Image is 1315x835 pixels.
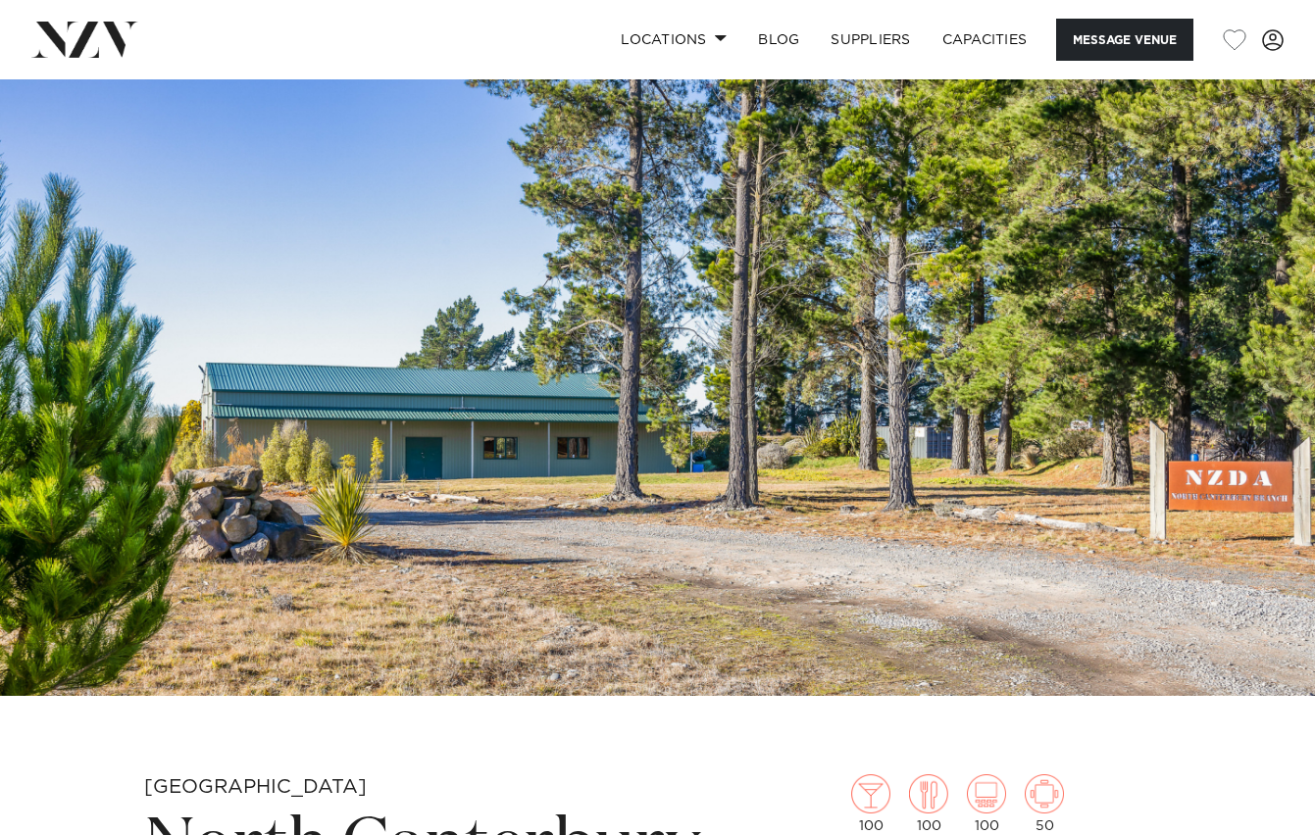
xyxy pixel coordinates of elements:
div: 100 [909,774,948,833]
small: [GEOGRAPHIC_DATA] [144,777,367,797]
a: SUPPLIERS [815,19,926,61]
a: BLOG [742,19,815,61]
img: nzv-logo.png [31,22,138,57]
div: 100 [967,774,1006,833]
div: 100 [851,774,890,833]
a: Locations [605,19,742,61]
img: meeting.png [1025,774,1064,813]
button: Message Venue [1056,19,1193,61]
img: dining.png [909,774,948,813]
a: Capacities [927,19,1043,61]
div: 50 [1025,774,1064,833]
img: theatre.png [967,774,1006,813]
img: cocktail.png [851,774,890,813]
